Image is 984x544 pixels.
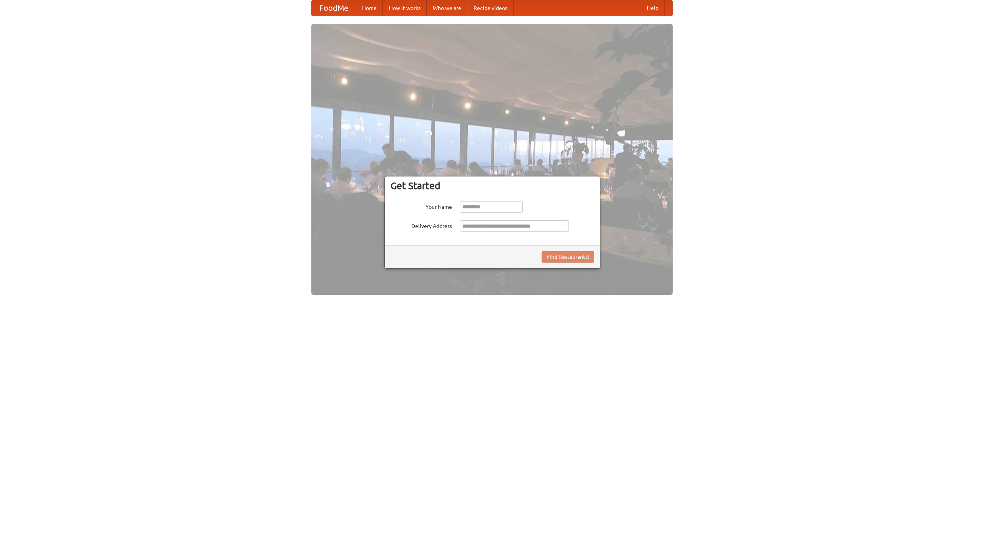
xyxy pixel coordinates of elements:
label: Delivery Address [391,220,452,230]
h3: Get Started [391,180,594,191]
a: Who we are [427,0,467,16]
a: FoodMe [312,0,356,16]
button: Find Restaurants! [542,251,594,263]
a: Recipe videos [467,0,514,16]
label: Your Name [391,201,452,211]
a: Help [641,0,665,16]
a: Home [356,0,383,16]
a: How it works [383,0,427,16]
